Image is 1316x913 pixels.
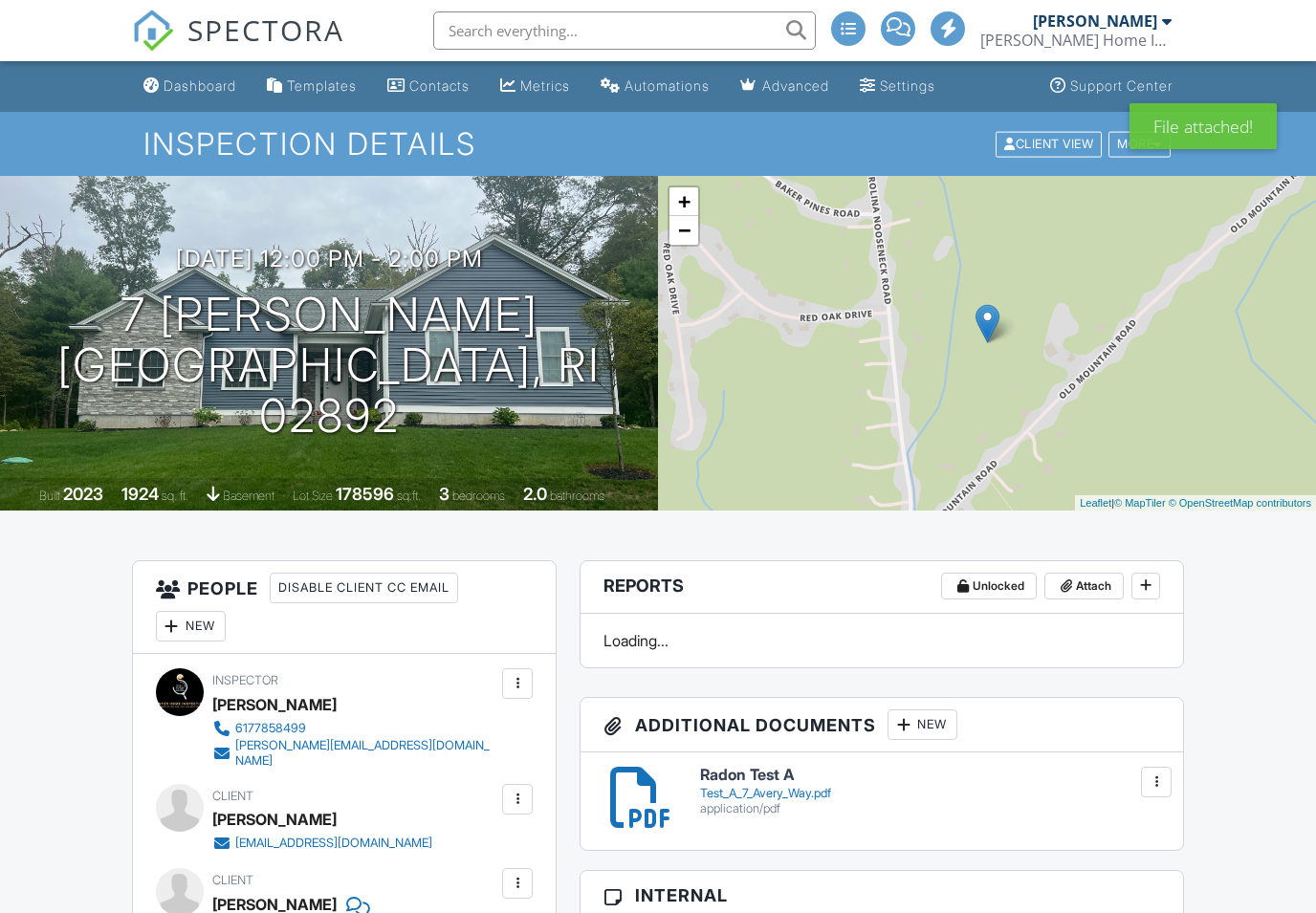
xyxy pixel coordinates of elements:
[162,489,188,503] span: sq. ft.
[136,69,244,104] a: Dashboard
[143,127,1172,161] h1: Inspection Details
[700,786,1160,801] div: Test_A_7_Avery_Way.pdf
[39,489,60,503] span: Built
[259,69,364,104] a: Templates
[625,77,710,94] div: Automations
[121,484,159,504] div: 1924
[439,484,450,504] div: 3
[1075,495,1316,511] div: |
[1070,77,1173,94] div: Support Center
[187,10,344,50] span: SPECTORA
[1114,497,1166,509] a: © MapTiler
[1042,69,1180,104] a: Support Center
[762,77,829,94] div: Advanced
[550,489,604,503] span: bathrooms
[235,721,306,736] div: 6177858499
[133,561,557,654] h3: People
[700,767,1160,815] a: Radon Test A Test_A_7_Avery_Way.pdf application/pdf
[700,801,1160,816] div: application/pdf
[212,789,253,803] span: Client
[132,10,174,52] img: The Best Home Inspection Software - Spectora
[212,873,253,887] span: Client
[287,77,357,94] div: Templates
[380,69,477,104] a: Contacts
[493,69,578,104] a: Metrics
[336,484,394,504] div: 178596
[888,709,957,740] div: New
[293,489,333,503] span: Lot Size
[31,290,627,441] h1: 7 [PERSON_NAME] [GEOGRAPHIC_DATA], RI 02892
[397,489,421,503] span: sq.ft.
[700,767,1160,784] h6: Radon Test A
[1108,131,1171,157] div: More
[996,131,1102,157] div: Client View
[669,216,698,245] a: Zoom out
[132,26,344,66] a: SPECTORA
[235,836,432,851] div: [EMAIL_ADDRESS][DOMAIN_NAME]
[176,246,483,272] h3: [DATE] 12:00 pm - 2:00 pm
[523,484,547,504] div: 2.0
[433,11,816,50] input: Search everything...
[452,489,505,503] span: bedrooms
[212,690,337,719] div: [PERSON_NAME]
[156,611,226,641] div: New
[1169,497,1311,509] a: © OpenStreetMap contributors
[223,489,274,503] span: basement
[980,31,1172,50] div: Sawyer Home Inspections
[212,673,278,687] span: Inspector
[520,77,570,94] div: Metrics
[63,484,103,504] div: 2023
[212,719,498,738] a: 6177858499
[212,834,432,853] a: [EMAIL_ADDRESS][DOMAIN_NAME]
[1130,103,1277,149] div: File attached!
[235,738,498,769] div: [PERSON_NAME][EMAIL_ADDRESS][DOMAIN_NAME]
[852,69,943,104] a: Settings
[669,187,698,216] a: Zoom in
[1080,497,1111,509] a: Leaflet
[409,77,470,94] div: Contacts
[1033,11,1157,31] div: [PERSON_NAME]
[880,77,935,94] div: Settings
[212,805,337,834] div: [PERSON_NAME]
[164,77,236,94] div: Dashboard
[581,698,1183,752] h3: Additional Documents
[994,136,1107,150] a: Client View
[593,69,717,104] a: Automations (Advanced)
[212,738,498,769] a: [PERSON_NAME][EMAIL_ADDRESS][DOMAIN_NAME]
[270,573,458,603] div: Disable Client CC Email
[733,69,837,104] a: Advanced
